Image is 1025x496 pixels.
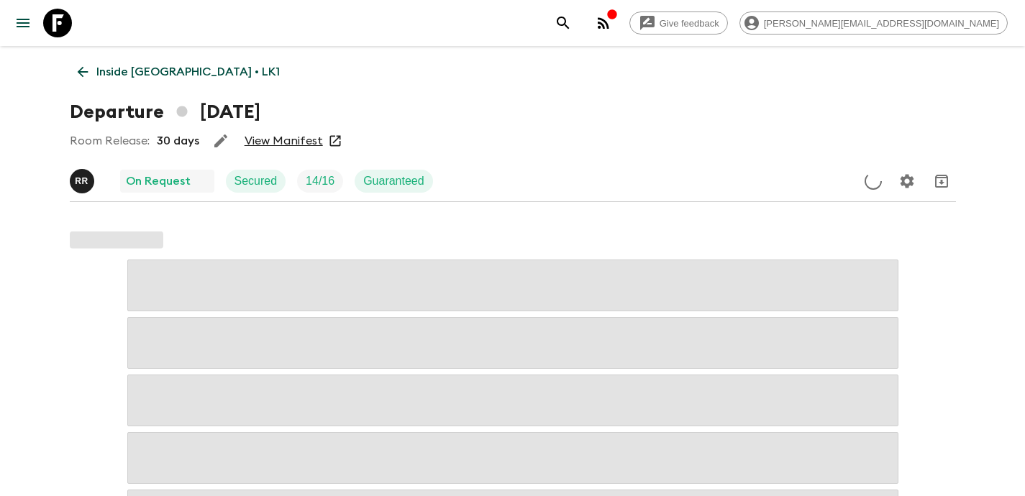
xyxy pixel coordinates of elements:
[297,170,343,193] div: Trip Fill
[629,12,728,35] a: Give feedback
[70,169,97,193] button: RR
[859,167,888,196] button: Update Price, Early Bird Discount and Costs
[70,132,150,150] p: Room Release:
[70,98,260,127] h1: Departure [DATE]
[9,9,37,37] button: menu
[363,173,424,190] p: Guaranteed
[234,173,278,190] p: Secured
[893,167,921,196] button: Settings
[70,58,288,86] a: Inside [GEOGRAPHIC_DATA] • LK1
[226,170,286,193] div: Secured
[756,18,1007,29] span: [PERSON_NAME][EMAIL_ADDRESS][DOMAIN_NAME]
[245,134,323,148] a: View Manifest
[157,132,199,150] p: 30 days
[70,173,97,185] span: Ramli Raban
[96,63,280,81] p: Inside [GEOGRAPHIC_DATA] • LK1
[927,167,956,196] button: Archive (Completed, Cancelled or Unsynced Departures only)
[652,18,727,29] span: Give feedback
[739,12,1008,35] div: [PERSON_NAME][EMAIL_ADDRESS][DOMAIN_NAME]
[306,173,334,190] p: 14 / 16
[126,173,191,190] p: On Request
[75,175,88,187] p: R R
[549,9,578,37] button: search adventures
